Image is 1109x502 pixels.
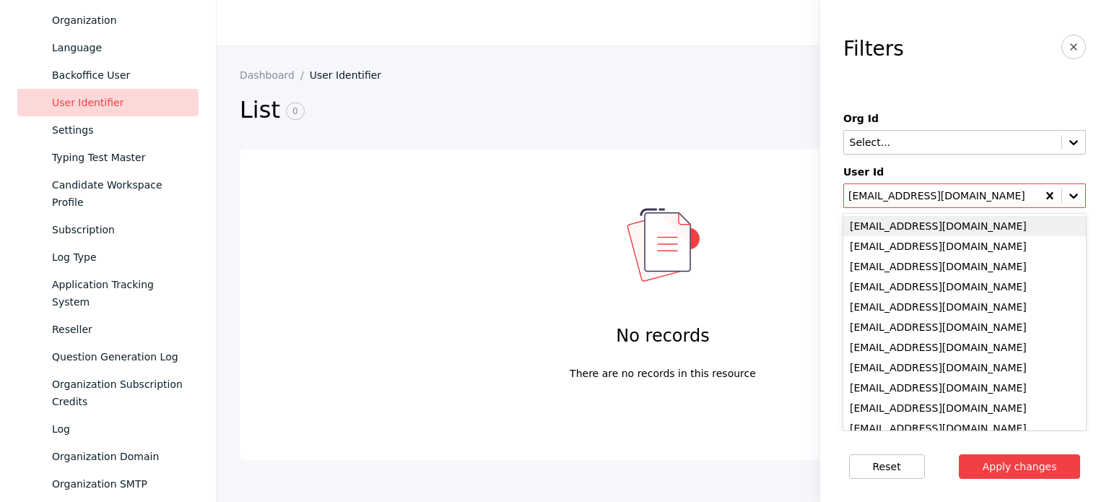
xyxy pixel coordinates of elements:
a: Application Tracking System [17,271,199,316]
div: Organization SMTP [52,475,187,493]
div: User Identifier [52,94,187,111]
div: Subscription [52,221,187,238]
span: 0 [286,103,305,120]
div: Organization [52,12,187,29]
a: Settings [17,116,199,144]
button: Reset [849,454,925,479]
a: Log [17,415,199,443]
div: [EMAIL_ADDRESS][DOMAIN_NAME] [843,236,1086,256]
h2: List [240,95,978,126]
div: [EMAIL_ADDRESS][DOMAIN_NAME] [843,277,1086,297]
a: Organization Subscription Credits [17,371,199,415]
h4: No records [616,324,709,347]
div: [EMAIL_ADDRESS][DOMAIN_NAME] [843,378,1086,398]
a: Question Generation Log [17,343,199,371]
div: Question Generation Log [52,348,187,365]
div: Backoffice User [52,66,187,84]
a: Dashboard [240,69,310,81]
h3: Filters [843,38,904,61]
div: [EMAIL_ADDRESS][DOMAIN_NAME] [843,398,1086,418]
div: [EMAIL_ADDRESS][DOMAIN_NAME] [843,317,1086,337]
div: Typing Test Master [52,149,187,166]
a: Language [17,34,199,61]
div: Log [52,420,187,438]
button: Apply changes [959,454,1081,479]
div: Reseller [52,321,187,338]
div: Settings [52,121,187,139]
div: [EMAIL_ADDRESS][DOMAIN_NAME] [843,297,1086,317]
a: Organization Domain [17,443,199,470]
div: Organization Domain [52,448,187,465]
div: Language [52,39,187,56]
div: [EMAIL_ADDRESS][DOMAIN_NAME] [843,418,1086,438]
div: Log Type [52,248,187,266]
a: Reseller [17,316,199,343]
div: [EMAIL_ADDRESS][DOMAIN_NAME] [843,337,1086,358]
a: Candidate Workspace Profile [17,171,199,216]
a: User Identifier [17,89,199,116]
a: Typing Test Master [17,144,199,171]
div: [EMAIL_ADDRESS][DOMAIN_NAME] [843,216,1086,236]
a: Log Type [17,243,199,271]
a: Backoffice User [17,61,199,89]
a: User Identifier [310,69,393,81]
div: Candidate Workspace Profile [52,176,187,211]
div: Organization Subscription Credits [52,376,187,410]
a: Organization SMTP [17,470,199,498]
a: Subscription [17,216,199,243]
div: Application Tracking System [52,276,187,311]
div: There are no records in this resource [570,365,756,372]
div: [EMAIL_ADDRESS][DOMAIN_NAME] [843,358,1086,378]
div: [EMAIL_ADDRESS][DOMAIN_NAME] [843,256,1086,277]
label: User Id [843,166,1086,178]
a: Organization [17,7,199,34]
label: Org Id [843,113,1086,124]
